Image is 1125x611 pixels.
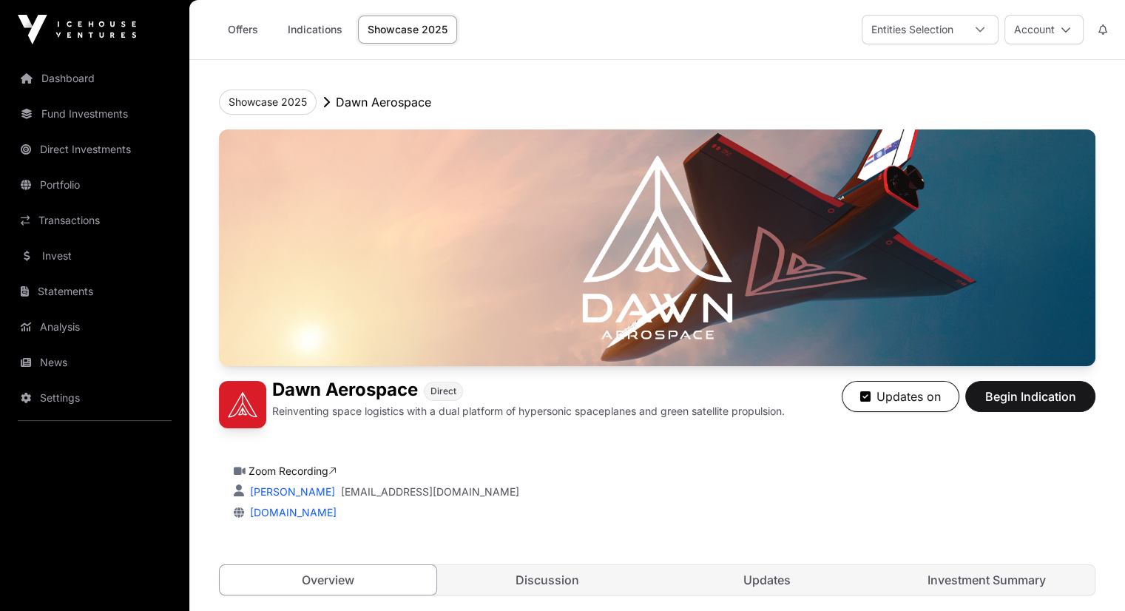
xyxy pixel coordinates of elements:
a: Transactions [12,204,178,237]
a: Begin Indication [965,396,1095,411]
button: Updates on [842,381,959,412]
img: Dawn Aerospace [219,129,1095,366]
a: [EMAIL_ADDRESS][DOMAIN_NAME] [341,485,519,499]
a: [PERSON_NAME] [247,485,335,498]
h1: Dawn Aerospace [272,381,418,401]
img: Icehouse Ventures Logo [18,15,136,44]
p: Dawn Aerospace [336,93,431,111]
a: [DOMAIN_NAME] [244,506,337,519]
a: Showcase 2025 [358,16,457,44]
p: Reinventing space logistics with a dual platform of hypersonic spaceplanes and green satellite pr... [272,404,785,419]
a: Dashboard [12,62,178,95]
span: Direct [430,385,456,397]
a: News [12,346,178,379]
img: Dawn Aerospace [219,381,266,428]
a: Overview [219,564,437,595]
a: Statements [12,275,178,308]
a: Portfolio [12,169,178,201]
div: Entities Selection [862,16,962,44]
button: Account [1004,15,1084,44]
a: Offers [213,16,272,44]
a: Discussion [439,565,656,595]
a: Updates [659,565,876,595]
button: Begin Indication [965,381,1095,412]
a: Direct Investments [12,133,178,166]
a: Settings [12,382,178,414]
span: Begin Indication [984,388,1077,405]
iframe: Chat Widget [1051,540,1125,611]
nav: Tabs [220,565,1095,595]
a: Fund Investments [12,98,178,130]
a: Analysis [12,311,178,343]
button: Showcase 2025 [219,90,317,115]
a: Invest [12,240,178,272]
a: Investment Summary [878,565,1095,595]
a: Indications [278,16,352,44]
a: Zoom Recording [249,465,337,477]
